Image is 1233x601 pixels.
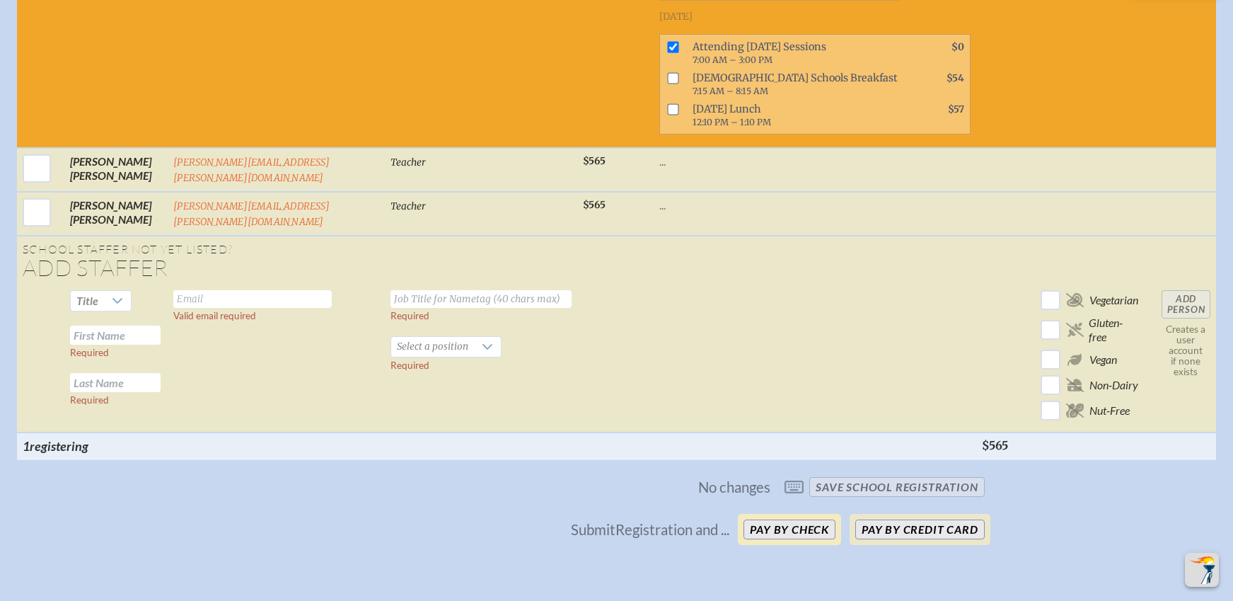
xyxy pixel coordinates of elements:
[173,290,332,308] input: Email
[659,11,693,23] span: [DATE]
[743,520,835,539] button: Pay by Check
[659,198,971,212] p: ...
[1185,553,1219,587] button: Scroll Top
[698,479,770,495] span: No changes
[70,347,109,358] label: Required
[76,294,98,307] span: Title
[390,200,426,212] span: Teacher
[571,522,729,537] p: Submit Registration and ...
[1162,324,1210,377] p: Creates a user account if none exists
[390,290,572,308] input: Job Title for Nametag (40 chars max)
[390,310,429,321] label: Required
[1089,293,1138,307] span: Vegetarian
[948,103,964,115] span: $57
[687,69,908,100] span: [DEMOGRAPHIC_DATA] Schools Breakfast
[71,291,104,311] span: Title
[659,154,971,168] p: ...
[687,100,908,131] span: [DATE] Lunch
[390,156,426,168] span: Teacher
[1188,556,1216,584] img: To the top
[947,72,964,84] span: $54
[173,310,256,321] label: Valid email required
[855,520,984,539] button: Pay by Credit Card
[693,86,768,96] span: 7:15 AM – 8:15 AM
[30,438,88,454] span: registering
[693,117,771,127] span: 12:10 PM – 1:10 PM
[687,38,908,69] span: Attending [DATE] Sessions
[976,433,1034,459] th: $565
[391,337,474,357] span: Select a position
[173,156,330,184] a: [PERSON_NAME][EMAIL_ADDRESS][PERSON_NAME][DOMAIN_NAME]
[583,199,606,211] span: $565
[70,373,161,392] input: Last Name
[951,41,964,53] span: $0
[1089,378,1138,392] span: Non-Dairy
[64,148,168,192] td: [PERSON_NAME] [PERSON_NAME]
[1089,353,1117,367] span: Vegan
[1089,403,1130,418] span: Nut-Free
[64,192,168,236] td: [PERSON_NAME] [PERSON_NAME]
[583,155,606,167] span: $565
[390,360,429,371] label: Required
[1089,316,1139,344] span: Gluten-free
[17,433,168,459] th: 1
[70,326,161,345] input: First Name
[70,394,109,406] label: Required
[693,55,772,65] span: 7:00 AM – 3:00 PM
[173,200,330,228] a: [PERSON_NAME][EMAIL_ADDRESS][PERSON_NAME][DOMAIN_NAME]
